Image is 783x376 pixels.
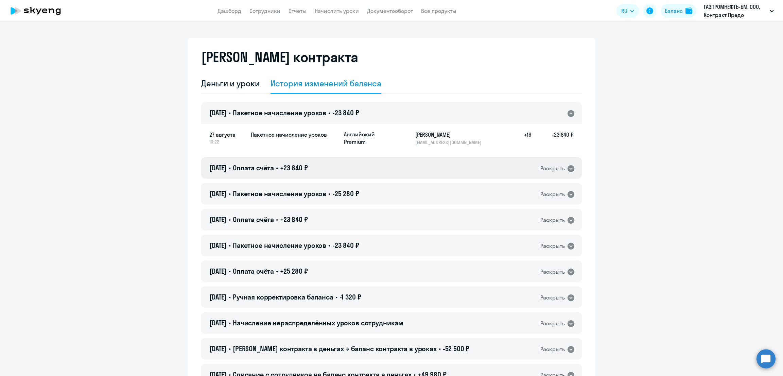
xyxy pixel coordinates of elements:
[415,139,485,146] p: [EMAIL_ADDRESS][DOMAIN_NAME]
[315,7,359,14] a: Начислить уроки
[209,241,227,250] span: [DATE]
[209,344,227,353] span: [DATE]
[540,319,565,328] div: Раскрыть
[540,293,565,302] div: Раскрыть
[271,78,382,89] div: История изменений баланса
[540,164,565,173] div: Раскрыть
[540,268,565,276] div: Раскрыть
[344,131,395,146] p: Английский Premium
[229,293,231,301] span: •
[209,319,227,327] span: [DATE]
[439,344,441,353] span: •
[621,7,627,15] span: RU
[229,344,231,353] span: •
[443,344,470,353] span: -52 500 ₽
[229,241,231,250] span: •
[665,7,683,15] div: Баланс
[229,215,231,224] span: •
[332,241,359,250] span: -23 840 ₽
[233,267,274,275] span: Оплата счёта
[276,267,278,275] span: •
[332,108,359,117] span: -23 840 ₽
[340,293,361,301] span: -1 320 ₽
[209,215,227,224] span: [DATE]
[209,139,245,145] span: 10:22
[276,215,278,224] span: •
[233,215,274,224] span: Оплата счёта
[233,189,326,198] span: Пакетное начисление уроков
[367,7,413,14] a: Документооборот
[201,78,260,89] div: Деньги и уроки
[229,267,231,275] span: •
[229,319,231,327] span: •
[233,164,274,172] span: Оплата счёта
[616,4,639,18] button: RU
[700,3,777,19] button: ГАЗПРОМНЕФТЬ-БМ, ООО, Контракт Предо
[540,242,565,250] div: Раскрыть
[217,7,241,14] a: Дашборд
[209,164,227,172] span: [DATE]
[540,216,565,224] div: Раскрыть
[249,7,280,14] a: Сотрудники
[532,131,574,146] h5: -23 840 ₽
[335,293,337,301] span: •
[229,108,231,117] span: •
[233,241,326,250] span: Пакетное начисление уроков
[209,108,227,117] span: [DATE]
[233,319,403,327] span: Начисление нераспределённых уроков сотрудникам
[280,164,308,172] span: +23 840 ₽
[229,189,231,198] span: •
[233,293,333,301] span: Ручная корректировка баланса
[661,4,696,18] button: Балансbalance
[229,164,231,172] span: •
[328,241,330,250] span: •
[685,7,692,14] img: balance
[280,215,308,224] span: +23 840 ₽
[328,108,330,117] span: •
[510,131,532,146] h5: +16
[704,3,767,19] p: ГАЗПРОМНЕФТЬ-БМ, ООО, Контракт Предо
[209,293,227,301] span: [DATE]
[332,189,359,198] span: -25 280 ₽
[328,189,330,198] span: •
[201,49,358,65] h2: [PERSON_NAME] контракта
[280,267,308,275] span: +25 280 ₽
[421,7,456,14] a: Все продукты
[276,164,278,172] span: •
[289,7,307,14] a: Отчеты
[251,131,338,139] h5: Пакетное начисление уроков
[209,131,245,139] span: 27 августа
[209,267,227,275] span: [DATE]
[540,190,565,199] div: Раскрыть
[209,189,227,198] span: [DATE]
[233,108,326,117] span: Пакетное начисление уроков
[540,345,565,354] div: Раскрыть
[233,344,437,353] span: [PERSON_NAME] контракта в деньгах → баланс контракта в уроках
[415,131,485,139] h5: [PERSON_NAME]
